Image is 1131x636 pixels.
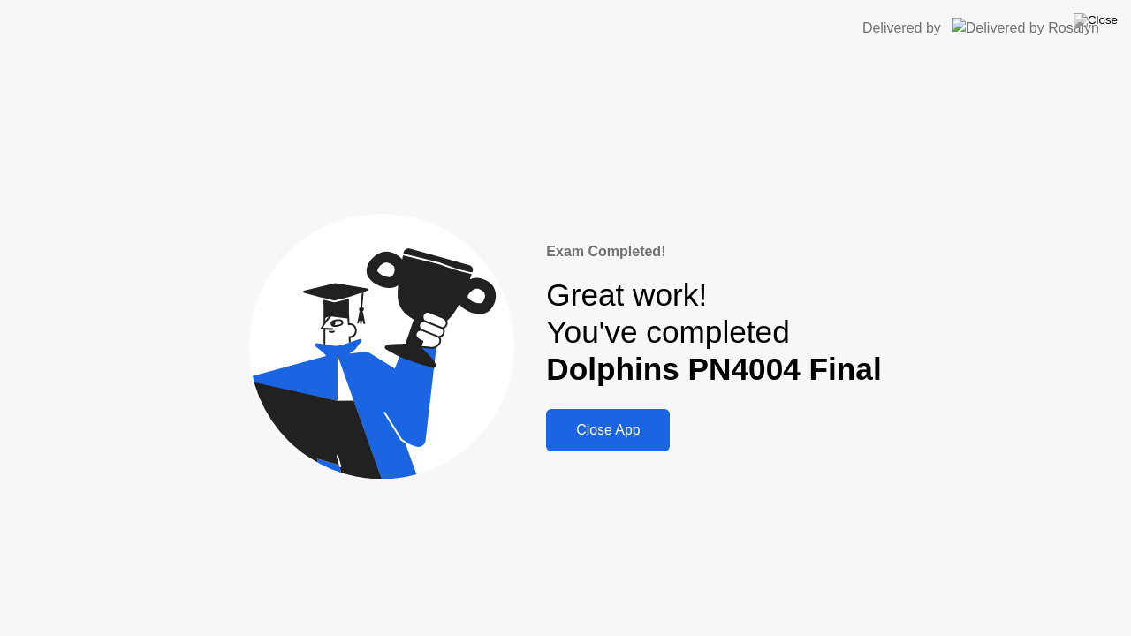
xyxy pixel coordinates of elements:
[546,409,670,451] button: Close App
[546,352,881,386] b: Dolphins PN4004 Final
[862,18,941,39] div: Delivered by
[546,241,881,262] div: Exam Completed!
[952,18,1099,38] img: Delivered by Rosalyn
[551,422,664,438] div: Close App
[1074,13,1118,27] img: Close
[546,276,881,389] div: Great work! You've completed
